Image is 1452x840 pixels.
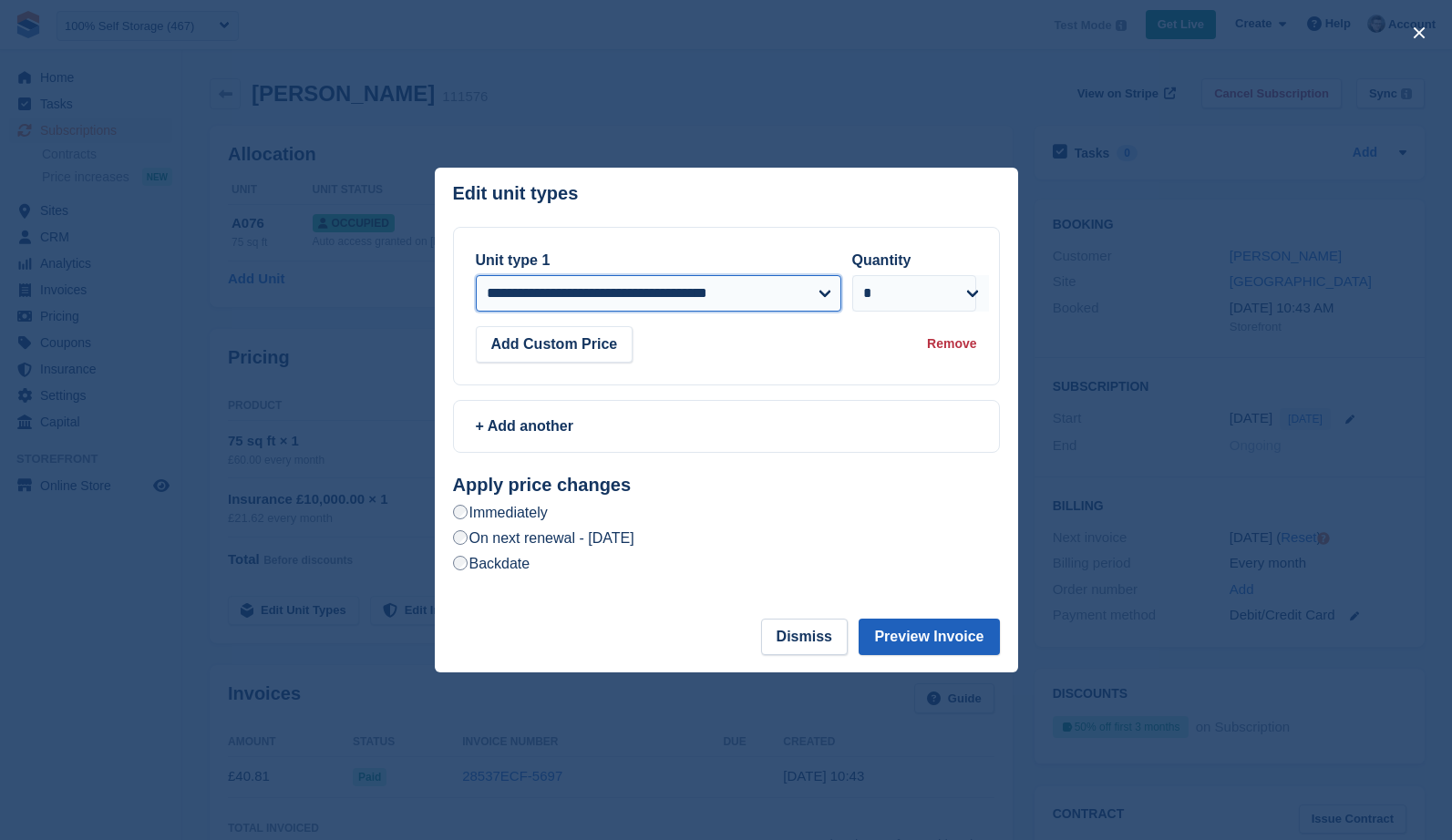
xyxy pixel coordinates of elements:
button: Add Custom Price [476,326,633,363]
button: Preview Invoice [859,619,999,655]
label: Immediately [453,503,548,522]
input: On next renewal - [DATE] [453,530,468,545]
a: + Add another [453,400,1000,453]
p: Edit unit types [453,183,579,204]
button: close [1405,18,1434,47]
div: + Add another [476,415,977,437]
strong: Apply price changes [453,475,632,495]
label: Quantity [852,252,911,268]
input: Immediately [453,505,468,519]
label: On next renewal - [DATE] [453,528,634,548]
label: Backdate [453,554,530,573]
input: Backdate [453,556,468,570]
div: Remove [927,334,976,353]
button: Dismiss [761,619,848,655]
label: Unit type 1 [476,252,551,268]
